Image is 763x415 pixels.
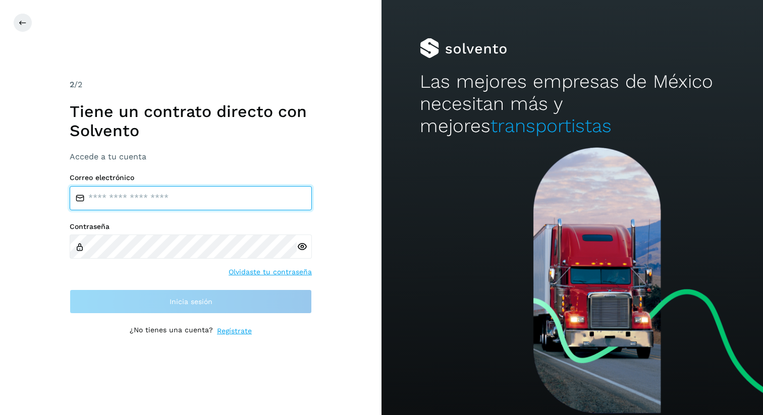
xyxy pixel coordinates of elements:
span: 2 [70,80,74,89]
button: Inicia sesión [70,289,312,314]
p: ¿No tienes una cuenta? [130,326,213,336]
label: Correo electrónico [70,173,312,182]
a: Regístrate [217,326,252,336]
h3: Accede a tu cuenta [70,152,312,161]
span: Inicia sesión [170,298,212,305]
h2: Las mejores empresas de México necesitan más y mejores [420,71,725,138]
div: /2 [70,79,312,91]
label: Contraseña [70,222,312,231]
h1: Tiene un contrato directo con Solvento [70,102,312,141]
a: Olvidaste tu contraseña [229,267,312,277]
span: transportistas [490,115,612,137]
